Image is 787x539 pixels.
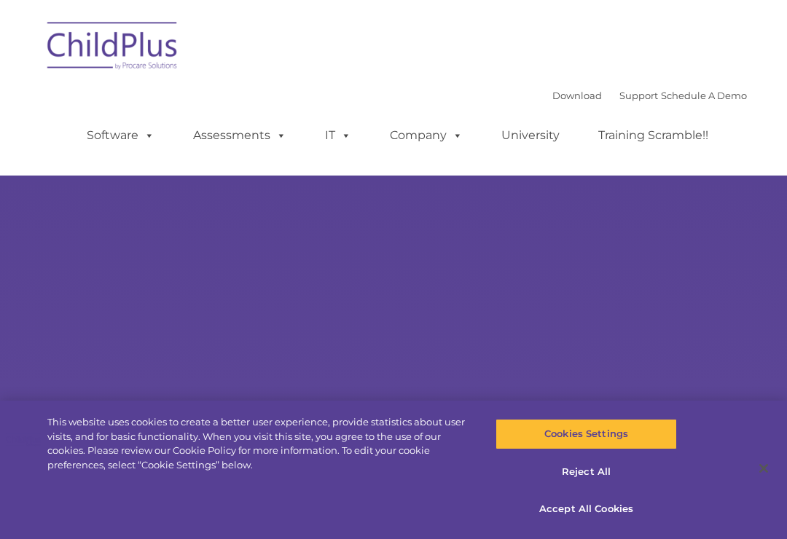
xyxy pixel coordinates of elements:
a: Download [552,90,602,101]
a: Company [375,121,477,150]
button: Close [748,452,780,484]
img: ChildPlus by Procare Solutions [40,12,186,84]
a: University [487,121,574,150]
div: This website uses cookies to create a better user experience, provide statistics about user visit... [47,415,472,472]
a: Training Scramble!! [584,121,723,150]
a: IT [310,121,366,150]
button: Cookies Settings [496,419,676,449]
a: Schedule A Demo [661,90,747,101]
button: Accept All Cookies [496,494,676,524]
a: Software [72,121,169,150]
font: | [552,90,747,101]
a: Assessments [179,121,301,150]
a: Support [619,90,658,101]
button: Reject All [496,457,676,487]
